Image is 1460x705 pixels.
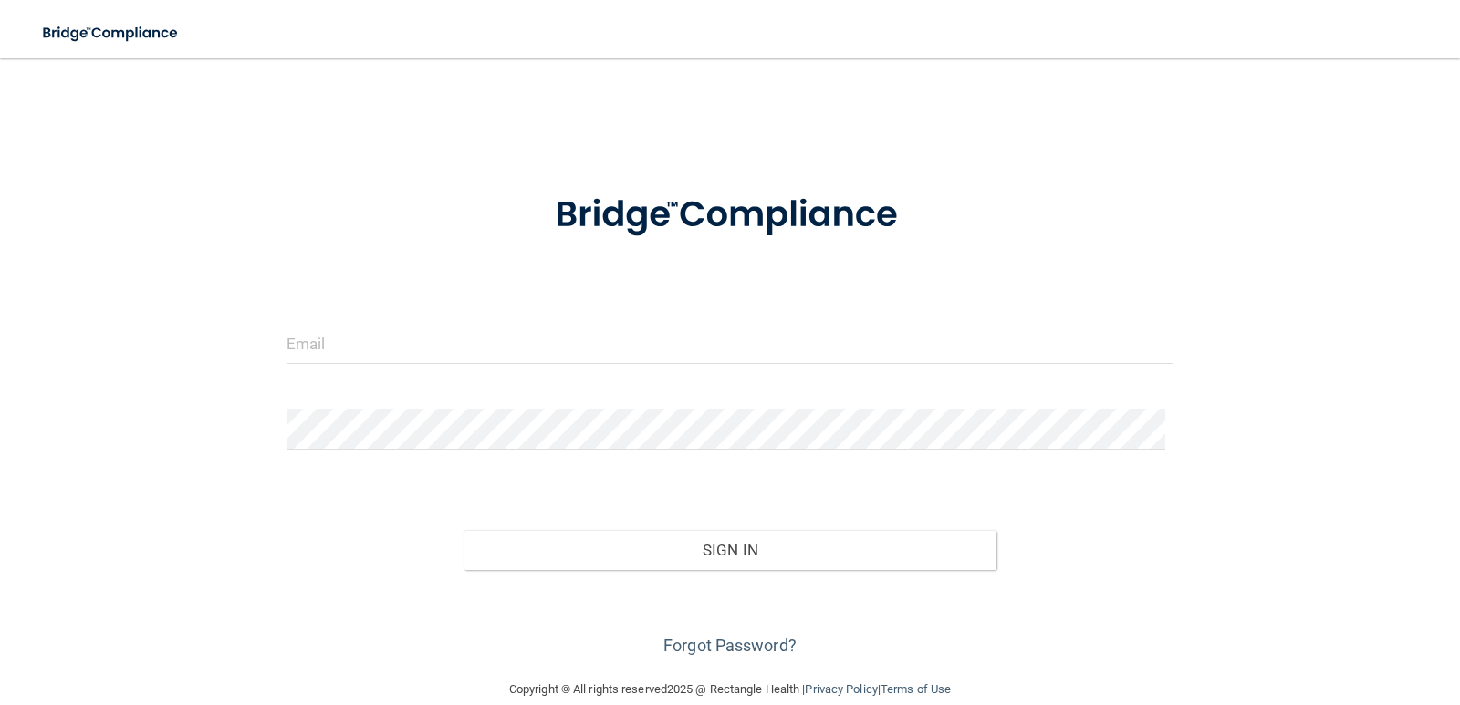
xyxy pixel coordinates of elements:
img: bridge_compliance_login_screen.278c3ca4.svg [27,15,195,52]
img: bridge_compliance_login_screen.278c3ca4.svg [517,168,943,263]
a: Terms of Use [881,682,951,696]
input: Email [287,323,1174,364]
button: Sign In [464,530,996,570]
a: Privacy Policy [805,682,877,696]
a: Forgot Password? [663,636,797,655]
